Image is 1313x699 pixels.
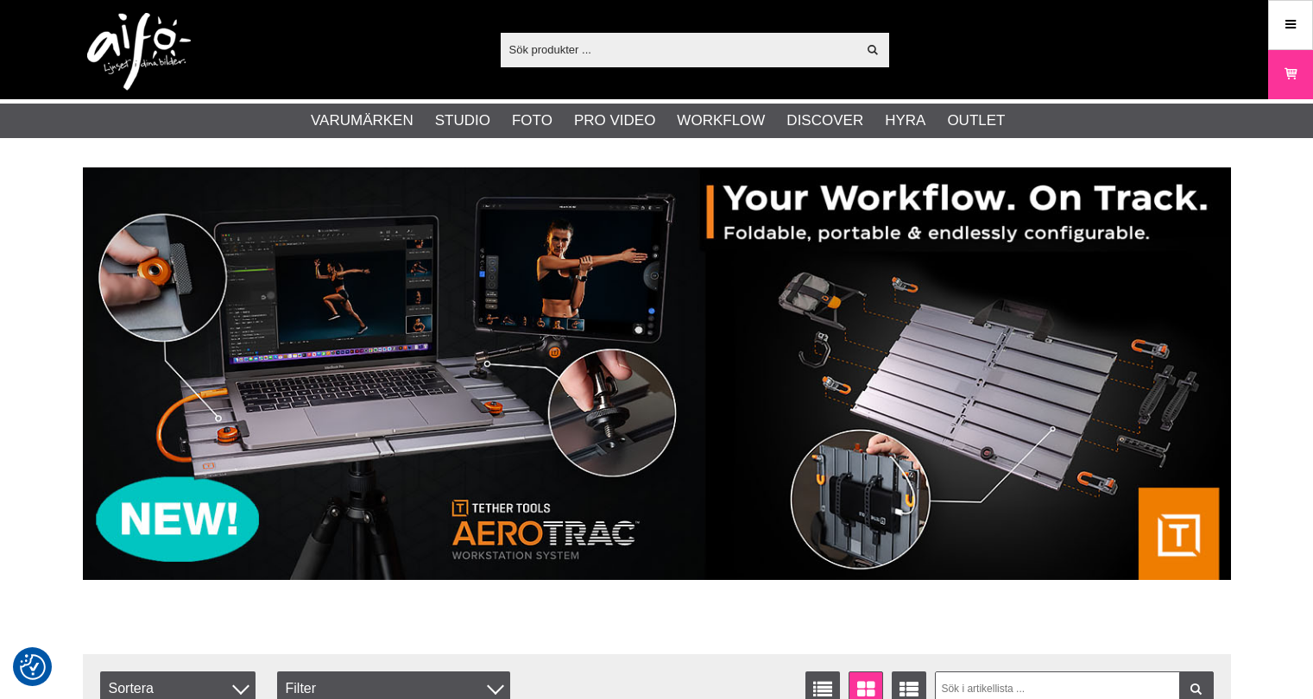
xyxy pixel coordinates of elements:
[311,110,413,132] a: Varumärken
[947,110,1005,132] a: Outlet
[574,110,655,132] a: Pro Video
[885,110,925,132] a: Hyra
[20,652,46,683] button: Samtyckesinställningar
[435,110,490,132] a: Studio
[87,13,191,91] img: logo.png
[20,654,46,680] img: Revisit consent button
[677,110,765,132] a: Workflow
[512,110,552,132] a: Foto
[83,167,1231,580] img: Annons:007 banner-header-aerotrac-1390x500.jpg
[501,36,857,62] input: Sök produkter ...
[786,110,863,132] a: Discover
